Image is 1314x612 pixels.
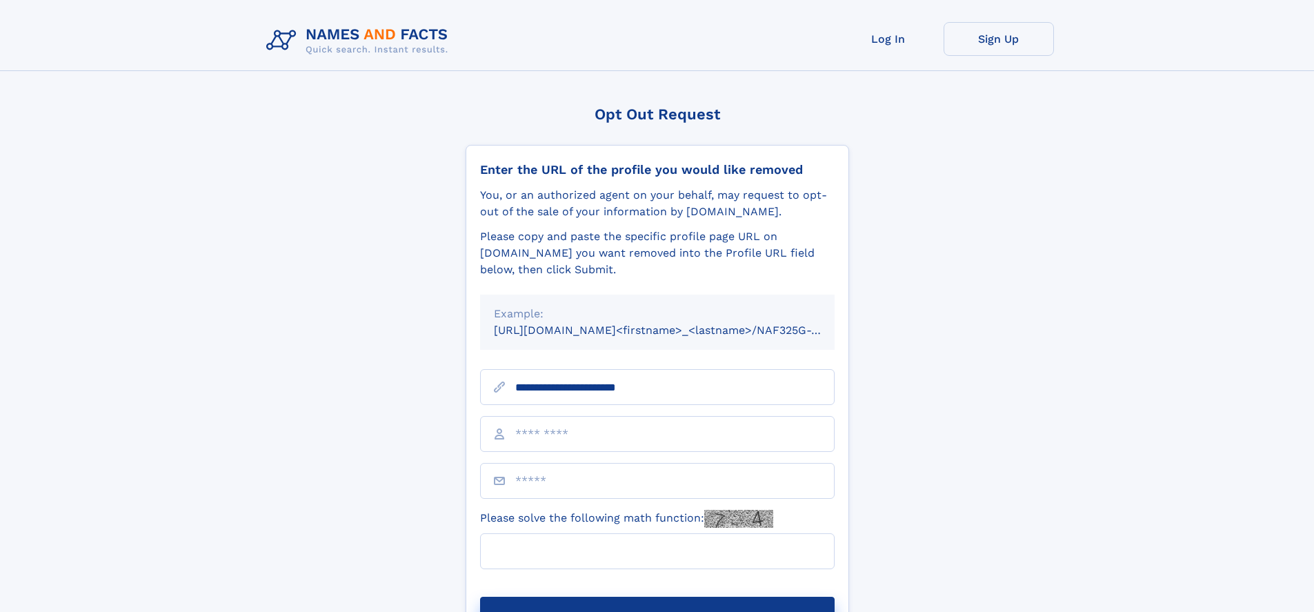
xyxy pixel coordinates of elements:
a: Sign Up [944,22,1054,56]
label: Please solve the following math function: [480,510,773,528]
img: Logo Names and Facts [261,22,459,59]
div: Opt Out Request [466,106,849,123]
div: Enter the URL of the profile you would like removed [480,162,835,177]
div: Example: [494,306,821,322]
a: Log In [833,22,944,56]
div: Please copy and paste the specific profile page URL on [DOMAIN_NAME] you want removed into the Pr... [480,228,835,278]
small: [URL][DOMAIN_NAME]<firstname>_<lastname>/NAF325G-xxxxxxxx [494,324,861,337]
div: You, or an authorized agent on your behalf, may request to opt-out of the sale of your informatio... [480,187,835,220]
